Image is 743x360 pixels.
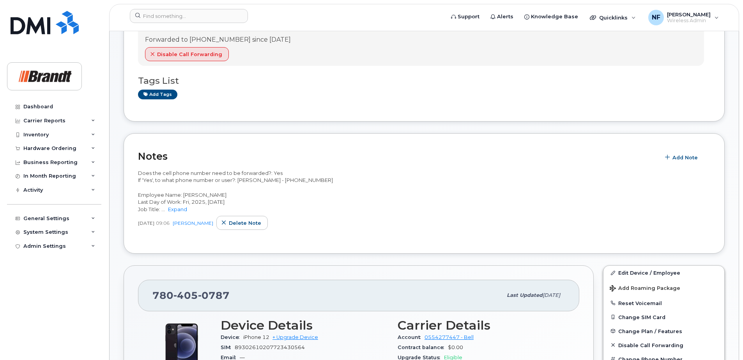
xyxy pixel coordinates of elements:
[603,338,724,352] button: Disable Call Forwarding
[229,219,261,227] span: Delete note
[216,216,268,230] button: Delete note
[221,334,243,340] span: Device
[145,47,229,61] button: Disable Call Forwarding
[138,170,333,212] span: Does the cell phone number need to be forwarded?: Yes If 'Yes', to what phone number or user?: [P...
[519,9,584,25] a: Knowledge Base
[138,150,656,162] h2: Notes
[168,206,187,212] a: Expand
[599,14,628,21] span: Quicklinks
[198,289,230,301] span: 0787
[138,90,177,99] a: Add tags
[145,35,291,44] div: Forwarded to [PHONE_NUMBER] since [DATE]
[643,10,724,25] div: Noah Fouillard
[398,318,565,332] h3: Carrier Details
[130,9,248,23] input: Find something...
[221,344,235,350] span: SIM
[667,11,711,18] span: [PERSON_NAME]
[497,13,513,21] span: Alerts
[603,310,724,324] button: Change SIM Card
[610,285,680,293] span: Add Roaming Package
[485,9,519,25] a: Alerts
[156,220,170,226] span: 09:06
[667,18,711,24] span: Wireless Admin
[652,13,660,22] span: NF
[603,296,724,310] button: Reset Voicemail
[173,289,198,301] span: 405
[398,344,448,350] span: Contract balance
[398,334,425,340] span: Account
[173,220,213,226] a: [PERSON_NAME]
[152,289,230,301] span: 780
[235,344,305,350] span: 89302610207723430564
[138,220,154,226] span: [DATE]
[618,342,683,348] span: Disable Call Forwarding
[531,13,578,21] span: Knowledge Base
[272,334,318,340] a: + Upgrade Device
[603,324,724,338] button: Change Plan / Features
[660,151,704,165] button: Add Note
[138,76,710,86] h3: Tags List
[458,13,479,21] span: Support
[221,318,388,332] h3: Device Details
[243,334,269,340] span: iPhone 12
[425,334,474,340] a: 0554277447 - Bell
[543,292,560,298] span: [DATE]
[603,280,724,296] button: Add Roaming Package
[507,292,543,298] span: Last updated
[446,9,485,25] a: Support
[603,266,724,280] a: Edit Device / Employee
[618,328,682,334] span: Change Plan / Features
[448,344,463,350] span: $0.00
[672,154,698,161] span: Add Note
[157,51,222,58] span: Disable Call Forwarding
[584,10,641,25] div: Quicklinks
